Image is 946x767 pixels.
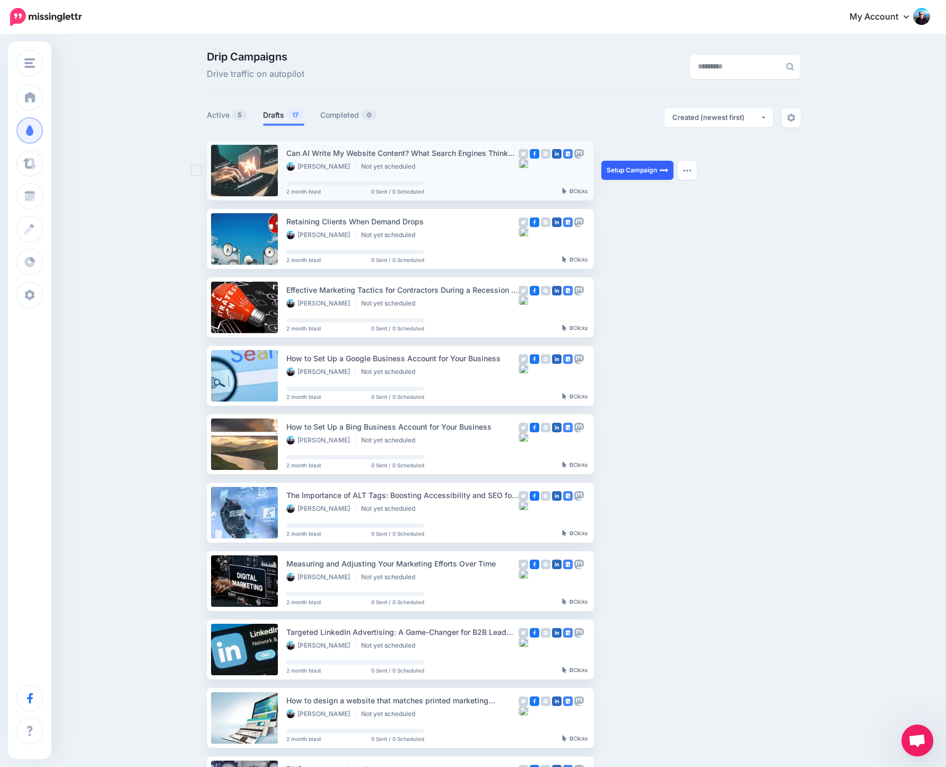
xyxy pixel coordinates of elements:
[552,149,562,159] img: linkedin-square.png
[519,286,528,295] img: twitter-grey-square.png
[530,696,539,706] img: facebook-square.png
[664,108,773,127] button: Created (newest first)
[286,147,519,159] div: Can AI Write My Website Content? What Search Engines Think About That
[570,598,573,605] b: 0
[519,227,528,237] img: bluesky-grey-square.png
[562,667,588,674] div: Clicks
[320,109,377,121] a: Completed0
[563,286,573,295] img: google_business-square.png
[10,8,82,26] img: Missinglettr
[286,668,321,673] span: 2 month blast
[371,531,424,536] span: 0 Sent / 0 Scheduled
[519,638,528,647] img: bluesky-grey-square.png
[232,110,247,120] span: 5
[530,491,539,501] img: facebook-square.png
[361,368,421,376] li: Not yet scheduled
[361,231,421,239] li: Not yet scheduled
[286,189,321,194] span: 2 month blast
[286,368,356,376] li: [PERSON_NAME]
[541,491,550,501] img: instagram-grey-square.png
[552,354,562,364] img: linkedin-square.png
[371,736,424,742] span: 0 Sent / 0 Scheduled
[371,326,424,331] span: 0 Sent / 0 Scheduled
[519,569,528,579] img: bluesky-grey-square.png
[570,461,573,468] b: 0
[563,560,573,569] img: google_business-square.png
[541,217,550,227] img: instagram-grey-square.png
[362,110,376,120] span: 0
[541,560,550,569] img: instagram-grey-square.png
[660,166,668,175] img: arrow-long-right-white.png
[361,573,421,581] li: Not yet scheduled
[562,735,567,742] img: pointer-grey-darker.png
[552,696,562,706] img: linkedin-square.png
[570,393,573,399] b: 0
[541,696,550,706] img: instagram-grey-square.png
[371,599,424,605] span: 0 Sent / 0 Scheduled
[574,286,584,295] img: mastodon-grey-square.png
[286,489,519,501] div: The Importance of ALT Tags: Boosting Accessibility and SEO for Your Website
[562,736,588,742] div: Clicks
[672,112,760,123] div: Created (newest first)
[562,257,588,263] div: Clicks
[562,188,567,194] img: pointer-grey-darker.png
[371,189,424,194] span: 0 Sent / 0 Scheduled
[371,668,424,673] span: 0 Sent / 0 Scheduled
[562,667,567,673] img: pointer-grey-darker.png
[570,188,573,194] b: 0
[570,530,573,536] b: 0
[786,63,794,71] img: search-grey-6.png
[519,501,528,510] img: bluesky-grey-square.png
[562,256,567,263] img: pointer-grey-darker.png
[574,560,584,569] img: mastodon-grey-square.png
[562,393,567,399] img: pointer-grey-darker.png
[563,423,573,432] img: google_business-square.png
[552,217,562,227] img: linkedin-square.png
[286,557,519,570] div: Measuring and Adjusting Your Marketing Efforts Over Time
[286,504,356,513] li: [PERSON_NAME]
[286,284,519,296] div: Effective Marketing Tactics for Contractors During a Recession or Economic Downturn
[563,491,573,501] img: google_business-square.png
[361,641,421,650] li: Not yet scheduled
[519,560,528,569] img: twitter-grey-square.png
[361,504,421,513] li: Not yet scheduled
[901,725,933,756] div: Open chat
[519,295,528,305] img: bluesky-grey-square.png
[562,394,588,400] div: Clicks
[541,286,550,295] img: instagram-grey-square.png
[286,299,356,308] li: [PERSON_NAME]
[563,696,573,706] img: google_business-square.png
[286,421,519,433] div: How to Set Up a Bing Business Account for Your Business
[562,599,588,605] div: Clicks
[570,667,573,673] b: 0
[207,67,304,81] span: Drive traffic on autopilot
[519,628,528,638] img: twitter-grey-square.png
[601,161,673,180] a: Setup Campaign
[361,436,421,444] li: Not yet scheduled
[574,217,584,227] img: mastodon-grey-square.png
[519,159,528,168] img: bluesky-grey-square.png
[552,628,562,638] img: linkedin-square.png
[207,109,247,121] a: Active5
[263,109,304,121] a: Drafts17
[519,217,528,227] img: twitter-grey-square.png
[562,530,588,537] div: Clicks
[562,461,567,468] img: pointer-grey-darker.png
[562,188,588,195] div: Clicks
[530,286,539,295] img: facebook-square.png
[552,491,562,501] img: linkedin-square.png
[530,560,539,569] img: facebook-square.png
[371,463,424,468] span: 0 Sent / 0 Scheduled
[286,531,321,536] span: 2 month blast
[541,423,550,432] img: instagram-grey-square.png
[207,51,304,62] span: Drip Campaigns
[562,462,588,468] div: Clicks
[519,706,528,716] img: bluesky-grey-square.png
[570,735,573,742] b: 0
[574,149,584,159] img: mastodon-grey-square.png
[519,364,528,373] img: bluesky-grey-square.png
[286,599,321,605] span: 2 month blast
[541,354,550,364] img: instagram-grey-square.png
[286,231,356,239] li: [PERSON_NAME]
[286,736,321,742] span: 2 month blast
